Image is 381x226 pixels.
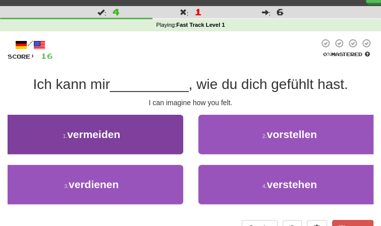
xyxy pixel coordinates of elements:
[8,53,35,60] span: Score:
[319,51,373,58] div: Mastered
[113,7,120,17] span: 4
[8,38,53,51] div: /
[262,183,267,189] small: 4 .
[262,133,267,139] small: 2 .
[97,9,106,16] span: :
[64,183,69,189] small: 3 .
[180,9,189,16] span: :
[33,76,110,92] span: Ich kann mir
[267,128,317,140] span: vorstellen
[69,178,119,190] span: verdienen
[277,7,284,17] span: 6
[261,9,270,16] span: :
[8,98,373,108] div: I can imagine how you felt.
[176,22,225,28] strong: Fast Track Level 1
[67,128,120,140] span: vermeiden
[63,133,67,139] small: 1 .
[323,51,331,57] span: 0 %
[110,76,189,92] span: __________
[41,52,53,60] span: 16
[267,178,317,190] span: verstehen
[189,76,348,92] span: , wie du dich gefühlt hast.
[194,7,201,17] span: 1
